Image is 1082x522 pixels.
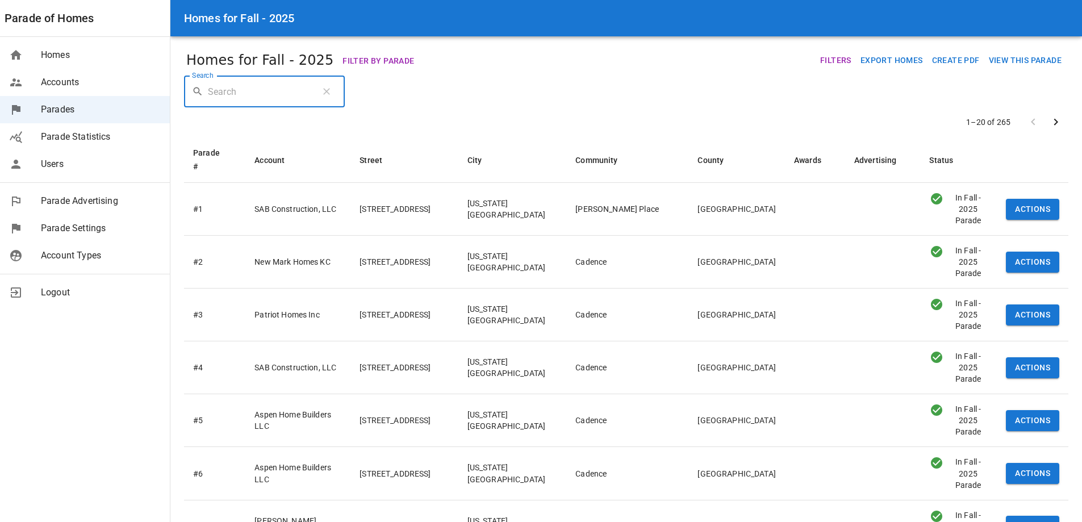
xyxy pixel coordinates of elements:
span: Status [929,153,968,167]
td: Aspen Home Builders LLC [245,447,350,500]
button: Actions [1006,463,1059,484]
div: In Fall - 2025 Parade [944,403,988,437]
td: [STREET_ADDRESS] [350,183,458,236]
span: Parade Settings [41,222,161,235]
div: In Fall - 2025 Parade [929,403,944,417]
td: #3 [184,289,245,341]
button: Filter by Parade [338,51,419,72]
td: [US_STATE][GEOGRAPHIC_DATA] [458,289,567,341]
label: Search [192,70,213,80]
span: Community [575,153,632,167]
td: SAB Construction, LLC [245,183,350,236]
td: [PERSON_NAME] Place [566,183,688,236]
a: Create PDF [928,55,984,65]
button: View This Parade [984,50,1066,71]
td: [US_STATE][GEOGRAPHIC_DATA] [458,447,567,500]
td: [STREET_ADDRESS] [350,447,458,500]
button: Filters [816,50,856,71]
div: Homes for Fall - 2025 [186,50,419,71]
td: [STREET_ADDRESS] [350,236,458,289]
span: Parades [41,103,161,116]
input: Search [208,76,312,107]
button: next page [1045,111,1067,133]
span: City [467,153,497,167]
span: Parade Statistics [41,130,161,144]
p: 1–20 of 265 [966,116,1010,128]
div: In Fall - 2025 Parade [929,298,944,311]
td: #2 [184,236,245,289]
td: [STREET_ADDRESS] [350,289,458,341]
td: Patriot Homes Inc [245,289,350,341]
td: Cadence [566,236,688,289]
span: County [697,153,738,167]
div: In Fall - 2025 Parade [944,456,988,490]
td: [US_STATE][GEOGRAPHIC_DATA] [458,394,567,447]
button: Export Homes [856,50,928,71]
button: Actions [1006,410,1059,431]
td: Cadence [566,394,688,447]
div: In Fall - 2025 Parade [929,245,944,258]
td: #6 [184,447,245,500]
a: View This Parade [984,55,1066,65]
svg: Search [192,86,203,97]
td: [GEOGRAPHIC_DATA] [688,447,785,500]
span: Awards [794,153,836,167]
td: Cadence [566,341,688,394]
span: Homes [41,48,161,62]
td: [GEOGRAPHIC_DATA] [688,236,785,289]
button: Actions [1006,199,1059,220]
td: [GEOGRAPHIC_DATA] [688,289,785,341]
span: Advertising [854,153,912,167]
span: Accounts [41,76,161,89]
a: Parade of Homes [5,9,94,27]
span: Parade # [193,146,236,173]
td: Cadence [566,447,688,500]
h6: Homes for Fall - 2025 [184,9,294,27]
span: Account Types [41,249,161,262]
span: Account [254,153,299,167]
button: Actions [1006,357,1059,378]
td: [STREET_ADDRESS] [350,394,458,447]
span: Users [41,157,161,171]
td: #1 [184,183,245,236]
div: In Fall - 2025 Parade [944,298,988,332]
td: [GEOGRAPHIC_DATA] [688,394,785,447]
td: Aspen Home Builders LLC [245,394,350,447]
button: Actions [1006,304,1059,325]
td: #5 [184,394,245,447]
div: In Fall - 2025 Parade [929,350,944,364]
span: Street [360,153,397,167]
button: Actions [1006,252,1059,273]
td: [GEOGRAPHIC_DATA] [688,341,785,394]
td: New Mark Homes KC [245,236,350,289]
button: Create PDF [928,50,984,71]
td: [US_STATE][GEOGRAPHIC_DATA] [458,183,567,236]
td: SAB Construction, LLC [245,341,350,394]
td: [GEOGRAPHIC_DATA] [688,183,785,236]
div: In Fall - 2025 Parade [929,456,944,470]
div: In Fall - 2025 Parade [929,192,944,206]
td: [STREET_ADDRESS] [350,341,458,394]
div: In Fall - 2025 Parade [944,350,988,385]
span: Parade Advertising [41,194,161,208]
td: #4 [184,341,245,394]
div: In Fall - 2025 Parade [944,245,988,279]
div: In Fall - 2025 Parade [944,192,988,226]
td: [US_STATE][GEOGRAPHIC_DATA] [458,236,567,289]
span: Logout [41,286,161,299]
td: Cadence [566,289,688,341]
a: Export Homes [860,56,923,65]
td: [US_STATE][GEOGRAPHIC_DATA] [458,341,567,394]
